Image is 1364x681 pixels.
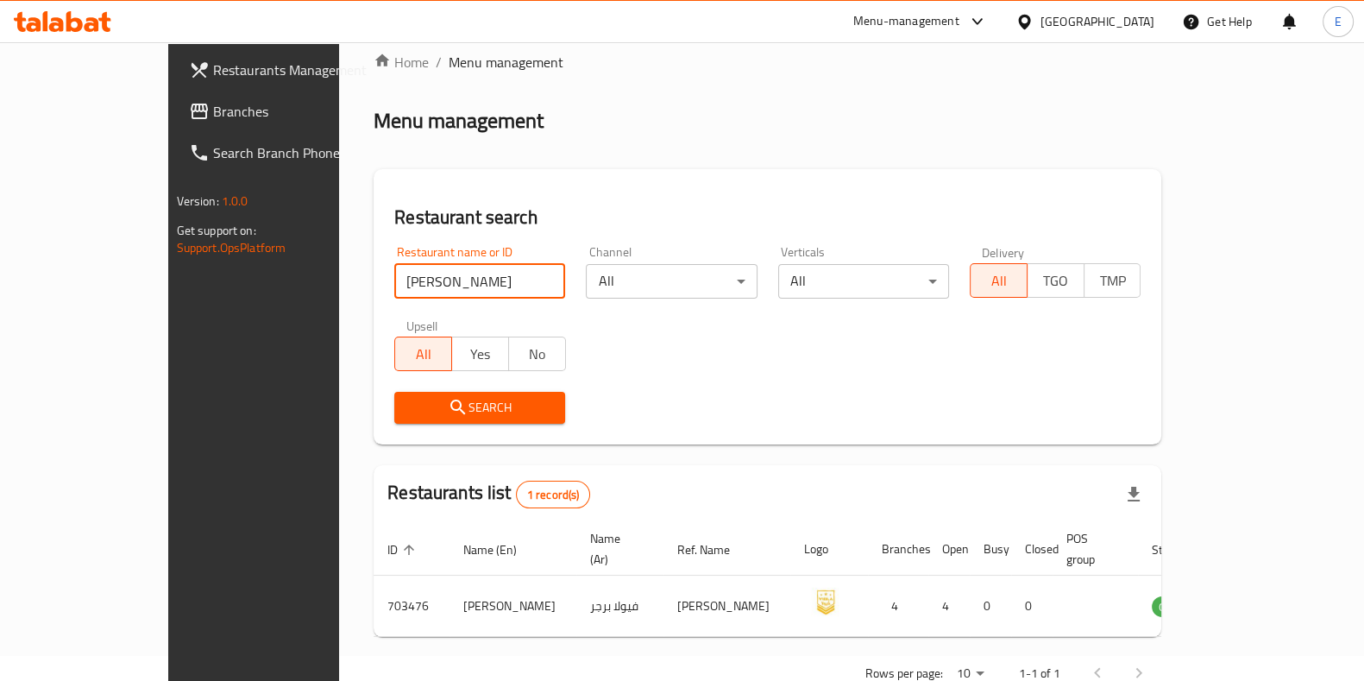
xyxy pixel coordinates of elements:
[590,528,643,570] span: Name (Ar)
[1034,268,1078,293] span: TGO
[451,337,509,371] button: Yes
[517,487,590,503] span: 1 record(s)
[928,576,970,637] td: 4
[970,263,1028,298] button: All
[408,397,551,419] span: Search
[1152,539,1208,560] span: Status
[1066,528,1117,570] span: POS group
[436,52,442,73] li: /
[177,190,219,212] span: Version:
[394,392,565,424] button: Search
[402,342,445,367] span: All
[175,132,396,173] a: Search Branch Phone
[516,481,591,508] div: Total records count
[374,523,1288,637] table: enhanced table
[1084,263,1141,298] button: TMP
[804,581,847,624] img: Viola Burger
[459,342,502,367] span: Yes
[1011,523,1053,576] th: Closed
[677,539,752,560] span: Ref. Name
[790,523,868,576] th: Logo
[213,142,382,163] span: Search Branch Phone
[853,11,959,32] div: Menu-management
[1091,268,1135,293] span: TMP
[1011,576,1053,637] td: 0
[868,523,928,576] th: Branches
[374,576,449,637] td: 703476
[1152,597,1194,617] span: OPEN
[175,91,396,132] a: Branches
[516,342,559,367] span: No
[177,219,256,242] span: Get support on:
[387,480,590,508] h2: Restaurants list
[778,264,949,299] div: All
[387,539,420,560] span: ID
[868,576,928,637] td: 4
[970,523,1011,576] th: Busy
[970,576,1011,637] td: 0
[213,60,382,80] span: Restaurants Management
[175,49,396,91] a: Restaurants Management
[374,52,429,73] a: Home
[1335,12,1342,31] span: E
[1113,474,1154,515] div: Export file
[449,576,576,637] td: [PERSON_NAME]
[394,264,565,299] input: Search for restaurant name or ID..
[374,52,1161,73] nav: breadcrumb
[222,190,248,212] span: 1.0.0
[213,101,382,122] span: Branches
[394,337,452,371] button: All
[463,539,539,560] span: Name (En)
[663,576,790,637] td: [PERSON_NAME]
[586,264,757,299] div: All
[177,236,286,259] a: Support.OpsPlatform
[406,319,438,331] label: Upsell
[928,523,970,576] th: Open
[576,576,663,637] td: فيولا برجر
[1040,12,1154,31] div: [GEOGRAPHIC_DATA]
[1027,263,1084,298] button: TGO
[374,107,544,135] h2: Menu management
[982,246,1025,258] label: Delivery
[1152,596,1194,617] div: OPEN
[449,52,563,73] span: Menu management
[394,205,1141,230] h2: Restaurant search
[508,337,566,371] button: No
[977,268,1021,293] span: All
